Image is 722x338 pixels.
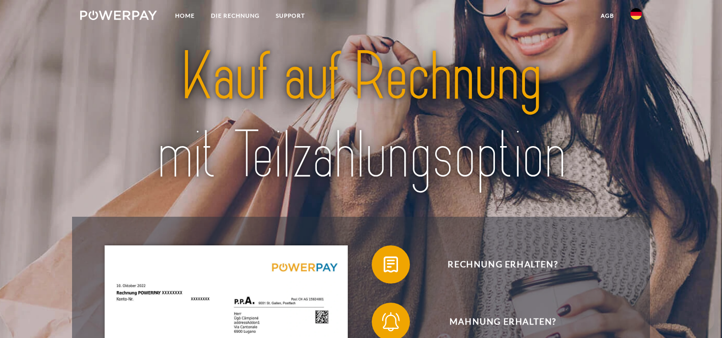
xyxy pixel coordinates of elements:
[108,34,614,199] img: title-powerpay_de.svg
[372,245,620,284] button: Rechnung erhalten?
[379,253,403,276] img: qb_bill.svg
[167,7,203,24] a: Home
[630,8,642,20] img: de
[386,245,620,284] span: Rechnung erhalten?
[593,7,622,24] a: agb
[203,7,268,24] a: DIE RECHNUNG
[379,310,403,334] img: qb_bell.svg
[80,11,157,20] img: logo-powerpay-white.svg
[684,300,714,330] iframe: Schaltfläche zum Öffnen des Messaging-Fensters
[268,7,313,24] a: SUPPORT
